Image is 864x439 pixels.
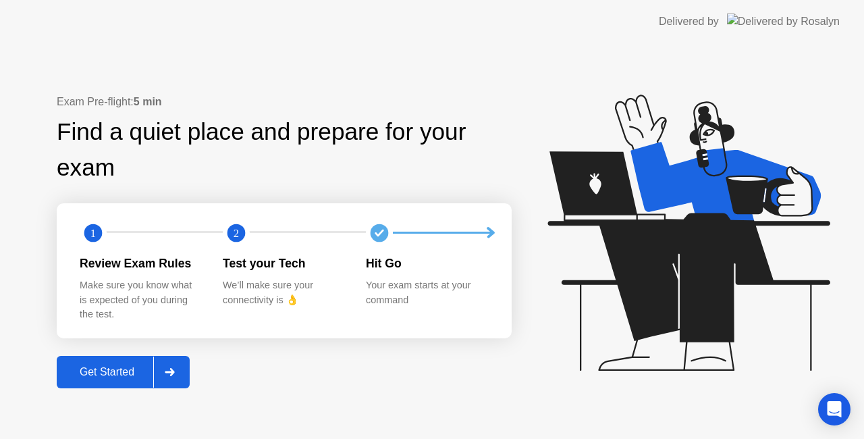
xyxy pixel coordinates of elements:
[727,14,840,29] img: Delivered by Rosalyn
[234,226,239,239] text: 2
[223,255,344,272] div: Test your Tech
[80,278,201,322] div: Make sure you know what is expected of you during the test.
[818,393,850,425] div: Open Intercom Messenger
[90,226,96,239] text: 1
[366,255,487,272] div: Hit Go
[223,278,344,307] div: We’ll make sure your connectivity is 👌
[57,94,512,110] div: Exam Pre-flight:
[366,278,487,307] div: Your exam starts at your command
[57,356,190,388] button: Get Started
[80,255,201,272] div: Review Exam Rules
[659,14,719,30] div: Delivered by
[57,114,512,186] div: Find a quiet place and prepare for your exam
[61,366,153,378] div: Get Started
[134,96,162,107] b: 5 min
